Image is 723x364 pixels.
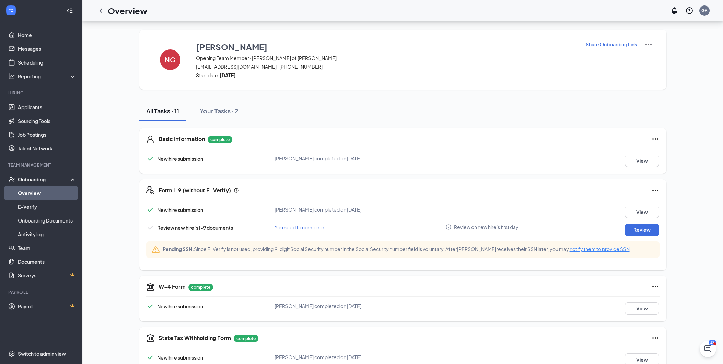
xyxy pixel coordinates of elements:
[196,63,577,70] span: [EMAIL_ADDRESS][DOMAIN_NAME] · [PHONE_NUMBER]
[8,7,14,14] svg: WorkstreamLogo
[18,241,77,255] a: Team
[18,299,77,313] a: PayrollCrown
[146,302,154,310] svg: Checkmark
[18,186,77,200] a: Overview
[146,334,154,342] svg: TaxGovernmentIcon
[18,73,77,80] div: Reporting
[159,135,205,143] h5: Basic Information
[18,227,77,241] a: Activity log
[585,41,638,48] button: Share Onboarding Link
[163,246,631,252] span: Since E-Verify is not used, providing 9-digit Social Security number in the Social Security numbe...
[200,106,238,115] div: Your Tasks · 2
[454,224,518,230] span: Review on new hire's first day
[159,334,231,342] h5: State Tax Withholding Form
[18,176,71,183] div: Onboarding
[18,269,77,282] a: SurveysCrown
[18,128,77,141] a: Job Postings
[18,28,77,42] a: Home
[701,8,708,13] div: GK
[146,186,154,194] svg: FormI9EVerifyIcon
[18,42,77,56] a: Messages
[625,206,659,218] button: View
[165,57,175,62] h4: NG
[146,106,179,115] div: All Tasks · 11
[570,246,630,252] span: notify them to provide SSN
[700,341,716,357] iframe: Intercom live chat
[445,224,452,230] svg: Info
[651,283,660,291] svg: Ellipses
[146,155,154,163] svg: Checkmark
[8,176,15,183] svg: UserCheck
[97,7,105,15] svg: ChevronLeft
[157,207,203,213] span: New hire submission
[234,187,239,193] svg: Info
[146,206,154,214] svg: Checkmark
[8,289,75,295] div: Payroll
[157,225,233,231] span: Review new hire’s I-9 documents
[146,224,154,232] svg: Checkmark
[188,284,213,291] p: complete
[8,350,15,357] svg: Settings
[275,354,361,360] span: [PERSON_NAME] completed on [DATE]
[66,7,73,14] svg: Collapse
[146,283,154,291] svg: TaxGovernmentIcon
[157,303,203,309] span: New hire submission
[163,246,194,252] b: Pending SSN.
[275,224,324,230] span: You need to complete
[146,135,154,143] svg: User
[196,55,577,61] span: Opening Team Member · [PERSON_NAME] of [PERSON_NAME].
[152,246,160,254] svg: Warning
[196,41,577,53] button: [PERSON_NAME]
[625,224,659,236] button: Review
[625,155,659,167] button: View
[18,114,77,128] a: Sourcing Tools
[18,350,66,357] div: Switch to admin view
[146,353,154,362] svg: Checkmark
[220,72,236,78] strong: [DATE]
[586,41,637,48] p: Share Onboarding Link
[159,283,186,291] h5: W-4 Form
[18,200,77,214] a: E-Verify
[275,303,361,309] span: [PERSON_NAME] completed on [DATE]
[18,255,77,269] a: Documents
[196,72,577,79] span: Start date:
[18,56,77,69] a: Scheduling
[157,354,203,361] span: New hire submission
[275,155,361,161] span: [PERSON_NAME] completed on [DATE]
[153,41,187,79] button: NG
[644,41,653,49] img: More Actions
[8,90,75,96] div: Hiring
[275,206,361,213] span: [PERSON_NAME] completed on [DATE]
[208,136,232,143] p: complete
[159,186,231,194] h5: Form I-9 (without E-Verify)
[625,302,659,315] button: View
[651,186,660,194] svg: Ellipses
[8,73,15,80] svg: Analysis
[670,7,678,15] svg: Notifications
[651,334,660,342] svg: Ellipses
[18,141,77,155] a: Talent Network
[685,7,693,15] svg: QuestionInfo
[651,135,660,143] svg: Ellipses
[18,100,77,114] a: Applicants
[196,41,267,53] h3: [PERSON_NAME]
[709,340,716,345] div: 12
[234,335,258,342] p: complete
[8,162,75,168] div: Team Management
[157,156,203,162] span: New hire submission
[108,5,147,16] h1: Overview
[18,214,77,227] a: Onboarding Documents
